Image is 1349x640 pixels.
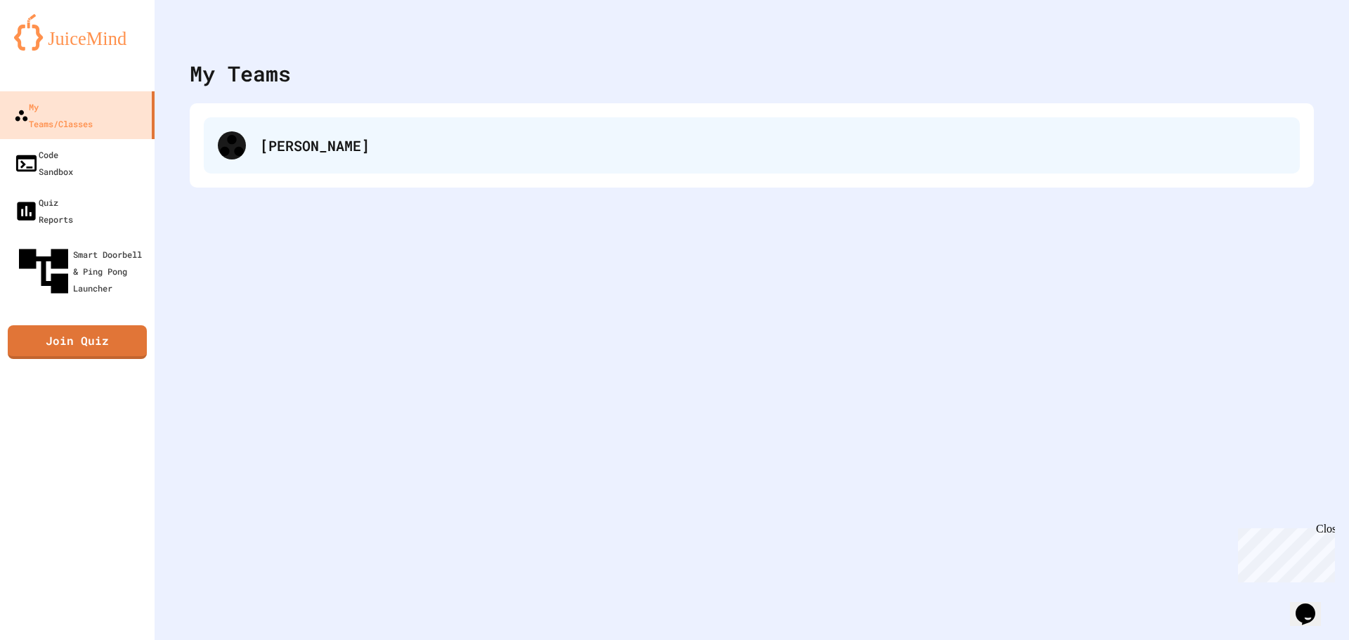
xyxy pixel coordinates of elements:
[6,6,97,89] div: Chat with us now!Close
[1232,523,1335,582] iframe: chat widget
[14,242,149,301] div: Smart Doorbell & Ping Pong Launcher
[260,135,1286,156] div: [PERSON_NAME]
[14,194,73,228] div: Quiz Reports
[190,58,291,89] div: My Teams
[1290,584,1335,626] iframe: chat widget
[14,146,73,180] div: Code Sandbox
[8,325,147,359] a: Join Quiz
[14,14,141,51] img: logo-orange.svg
[204,117,1300,174] div: [PERSON_NAME]
[14,98,93,132] div: My Teams/Classes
